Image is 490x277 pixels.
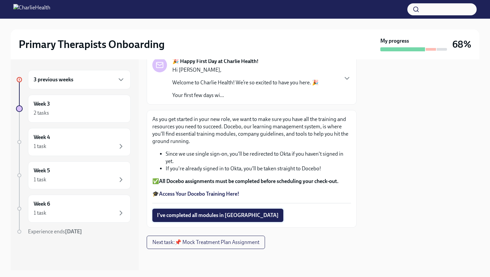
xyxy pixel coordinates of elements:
[152,190,351,198] p: 🎓
[159,178,339,184] strong: All Docebo assignments must be completed before scheduling your check-out.
[34,167,50,174] h6: Week 5
[159,191,239,197] a: Access Your Docebo Training Here!
[152,178,351,185] p: ✅
[380,37,409,45] strong: My progress
[34,209,46,217] div: 1 task
[16,161,131,189] a: Week 51 task
[34,100,50,108] h6: Week 3
[166,165,351,172] li: If you're already signed in to Okta, you'll be taken straight to Docebo!
[34,143,46,150] div: 1 task
[152,209,283,222] button: I've completed all modules in [GEOGRAPHIC_DATA]
[34,109,49,117] div: 2 tasks
[34,134,50,141] h6: Week 4
[166,150,351,165] li: Since we use single sign-on, you'll be redirected to Okta if you haven't signed in yet.
[147,236,265,249] button: Next task:📌 Mock Treatment Plan Assignment
[28,228,82,235] span: Experience ends
[152,116,351,145] p: As you get started in your new role, we want to make sure you have all the training and resources...
[152,239,259,246] span: Next task : 📌 Mock Treatment Plan Assignment
[34,76,73,83] h6: 3 previous weeks
[172,58,259,65] strong: 🎉 Happy First Day at Charlie Health!
[16,195,131,223] a: Week 61 task
[16,95,131,123] a: Week 32 tasks
[34,176,46,183] div: 1 task
[13,4,50,15] img: CharlieHealth
[19,38,165,51] h2: Primary Therapists Onboarding
[172,79,319,86] p: Welcome to Charlie Health! We’re so excited to have you here. 🎉
[172,92,319,99] p: Your first few days wi...
[65,228,82,235] strong: [DATE]
[157,212,279,219] span: I've completed all modules in [GEOGRAPHIC_DATA]
[34,200,50,208] h6: Week 6
[16,128,131,156] a: Week 41 task
[452,38,471,50] h3: 68%
[28,70,131,89] div: 3 previous weeks
[172,66,319,74] p: Hi [PERSON_NAME],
